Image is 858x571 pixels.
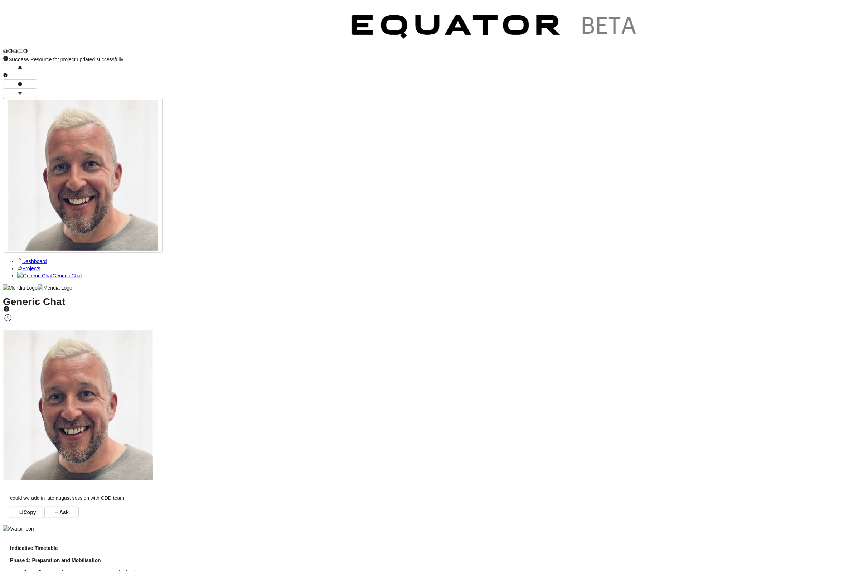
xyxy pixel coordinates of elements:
[24,509,36,516] span: Copy
[9,57,123,62] span: Resource for project updated successfully
[3,298,855,323] h1: Generic Chat
[17,258,47,264] a: Dashboard
[3,525,34,532] img: Avatar Icon
[10,545,58,551] strong: Indicative Timetable
[3,284,38,291] img: Meridia Logo
[10,507,44,518] button: Copy
[9,57,29,62] strong: Success
[28,3,339,54] img: Customer Logo
[3,330,153,480] img: Profile Icon
[10,494,278,502] p: could we add in late august session with CDD team
[17,273,82,279] a: Generic ChatGeneric Chat
[52,273,82,279] span: Generic Chat
[44,507,79,518] button: Ask
[38,284,72,291] img: Meridia Logo
[10,557,101,563] strong: Phase 1: Preparation and Mobilisation
[3,525,855,532] div: George
[17,272,52,279] img: Generic Chat
[22,266,40,271] span: Projects
[59,509,69,516] span: Ask
[8,100,158,251] img: Profile Icon
[3,330,855,482] div: Scott Mackay
[22,258,47,264] span: Dashboard
[339,3,651,54] img: Customer Logo
[17,266,40,271] a: Projects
